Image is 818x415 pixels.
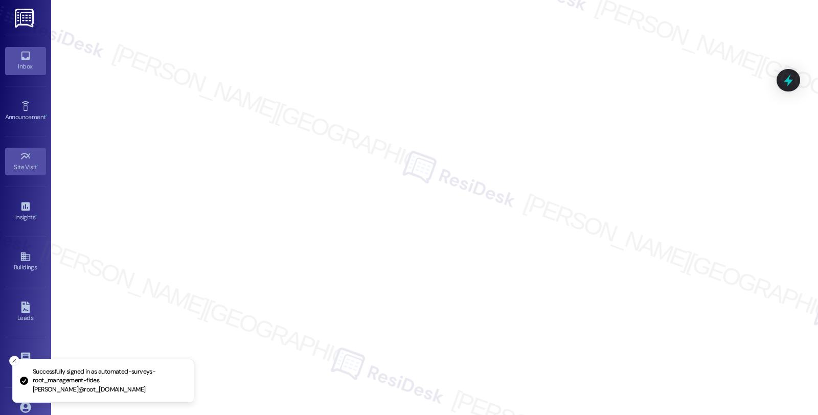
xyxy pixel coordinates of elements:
[5,198,46,225] a: Insights •
[5,248,46,275] a: Buildings
[9,356,19,366] button: Close toast
[35,212,37,219] span: •
[33,367,186,395] p: Successfully signed in as automated-surveys-root_management-fides.[PERSON_NAME]@root_[DOMAIN_NAME]
[5,298,46,326] a: Leads
[15,9,36,28] img: ResiDesk Logo
[5,47,46,75] a: Inbox
[46,112,47,119] span: •
[5,349,46,376] a: Templates •
[5,148,46,175] a: Site Visit •
[37,162,38,169] span: •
